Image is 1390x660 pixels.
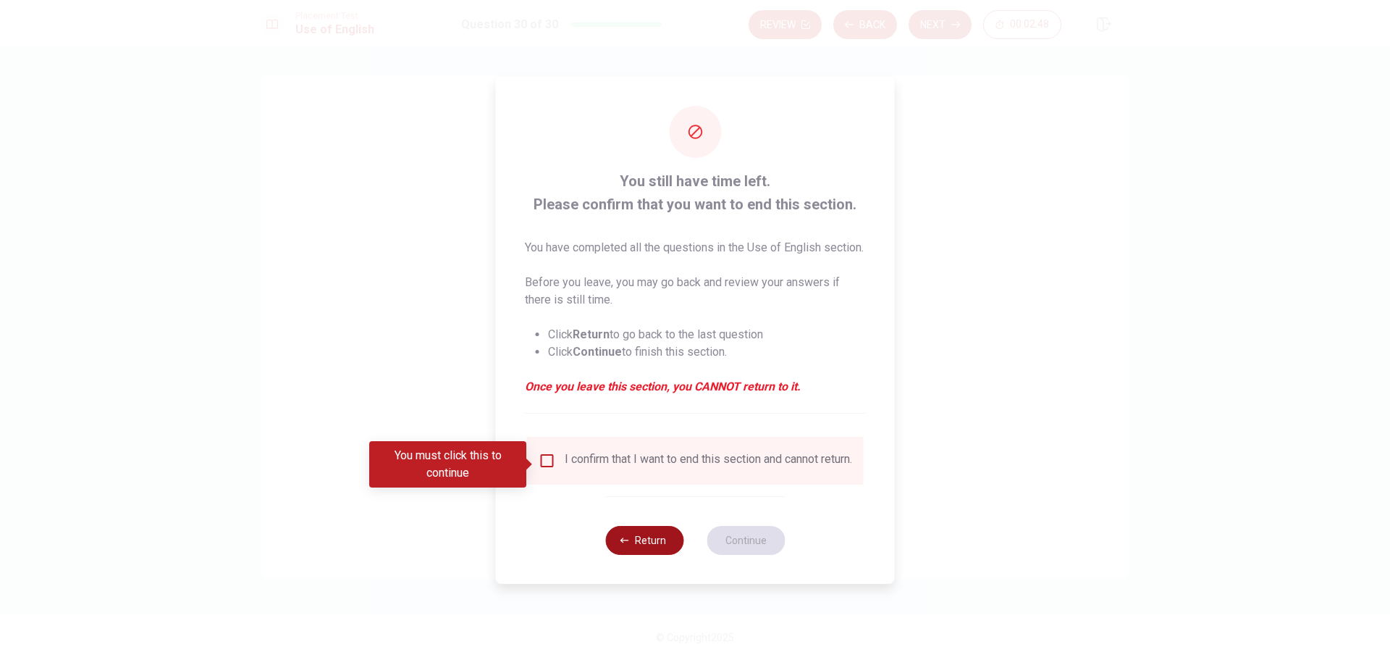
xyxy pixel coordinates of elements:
strong: Continue [573,345,622,359]
span: You still have time left. Please confirm that you want to end this section. [525,170,866,216]
button: Return [605,526,683,555]
div: I confirm that I want to end this section and cannot return. [565,452,852,469]
span: You must click this to continue [539,452,556,469]
em: Once you leave this section, you CANNOT return to it. [525,378,866,396]
li: Click to go back to the last question [548,326,866,343]
button: Continue [707,526,785,555]
li: Click to finish this section. [548,343,866,361]
strong: Return [573,327,610,341]
p: Before you leave, you may go back and review your answers if there is still time. [525,274,866,309]
div: You must click this to continue [369,441,526,488]
p: You have completed all the questions in the Use of English section. [525,239,866,256]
